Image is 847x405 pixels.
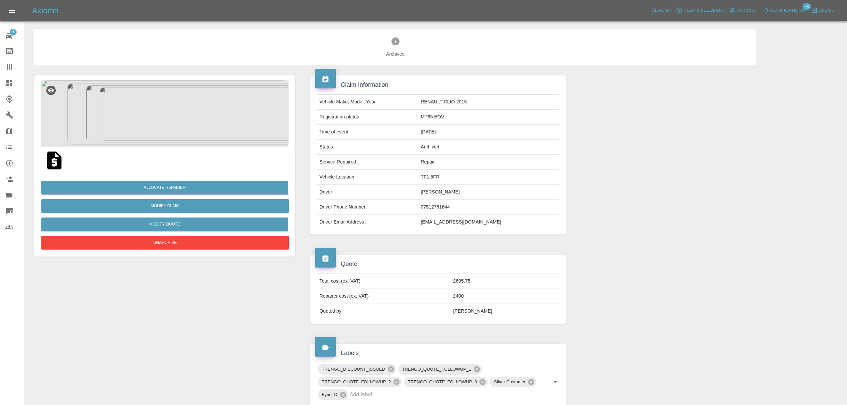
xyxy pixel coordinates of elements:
[418,95,559,110] td: RENAULT CLIO 2015
[551,377,560,387] button: Open
[802,3,811,10] span: 58
[317,200,418,215] td: Driver Phone Number
[41,218,288,231] button: Modify Quote
[315,260,561,269] h4: Quote
[418,155,559,170] td: Repair
[41,80,288,147] img: 38ace111-887b-4b49-92a1-5b2a338c4cfb
[41,236,289,250] button: Unarchive
[418,140,559,155] td: Archived
[418,200,559,215] td: 07512761644
[658,7,673,14] span: Admin
[683,7,725,14] span: Help & Feedback
[818,7,837,14] span: Logout
[349,389,541,400] input: Add label
[317,274,451,289] td: Total cost (ex. VAT)
[44,150,65,171] img: qt_1S53UyA4aDea5wMjsr5PYrfE
[315,349,561,358] h4: Labels
[809,5,839,16] button: Logout
[10,29,17,35] span: 1
[318,364,396,375] div: TRENGO_DISCOUNT_ISSUED
[318,365,389,373] span: TRENGO_DISCOUNT_ISSUED
[418,215,559,230] td: [EMAIL_ADDRESS][DOMAIN_NAME]
[317,185,418,200] td: Driver
[727,5,761,16] a: Account
[318,389,348,400] div: Fynn_Q
[317,140,418,155] td: Status
[317,304,451,319] td: Quoted by
[418,125,559,140] td: [DATE]
[490,378,530,386] span: Silver Customer
[45,51,746,57] span: Archived
[418,170,559,185] td: TF1 5FR
[317,215,418,230] td: Driver Email Address
[317,125,418,140] td: Time of event
[737,7,760,15] span: Account
[4,3,20,19] button: Open drawer
[315,80,561,89] h4: Claim Information
[41,181,288,194] button: Allocate Repairer
[451,304,559,319] td: [PERSON_NAME]
[418,185,559,200] td: [PERSON_NAME]
[770,7,805,14] span: Notifications
[398,365,475,373] span: TRENGO_QUOTE_FOLLOWUP_1
[761,5,807,16] button: Notifications
[317,170,418,185] td: Vehicle Location
[394,39,396,44] text: 1
[32,5,59,16] h5: Axioma
[404,377,488,387] div: TRENGO_QUOTE_FOLLOWUP_3
[404,378,481,386] span: TRENGO_QUOTE_FOLLOWUP_3
[317,95,418,110] td: Vehicle Make, Model, Year
[318,378,395,386] span: TRENGO_QUOTE_FOLLOWUP_2
[398,364,482,375] div: TRENGO_QUOTE_FOLLOWUP_1
[418,110,559,125] td: MT65 EOV
[649,5,675,16] a: Admin
[41,199,289,213] a: Modify Claim
[451,289,559,304] td: £400
[317,289,451,304] td: Repairer cost (ex. VAT)
[490,377,537,387] div: Silver Customer
[318,391,341,398] span: Fynn_Q
[317,155,418,170] td: Service Required
[318,377,402,387] div: TRENGO_QUOTE_FOLLOWUP_2
[317,110,418,125] td: Registration plates
[674,5,727,16] button: Help & Feedback
[451,274,559,289] td: £605.75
